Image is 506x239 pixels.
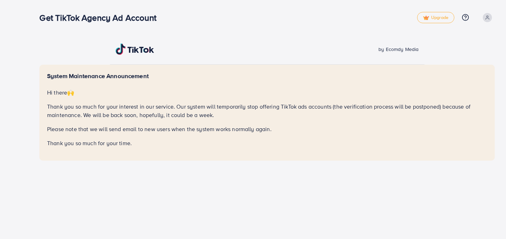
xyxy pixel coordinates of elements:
[47,72,487,80] h5: System Maintenance Announcement
[47,139,487,147] p: Thank you so much for your time.
[47,125,487,133] p: Please note that we will send email to new users when the system works normally again.
[417,12,454,23] a: tickUpgrade
[378,46,419,53] span: by Ecomdy Media
[116,44,154,55] img: TikTok
[47,88,487,97] p: Hi there
[67,89,74,96] span: 🙌
[423,15,448,20] span: Upgrade
[423,15,429,20] img: tick
[47,102,487,119] p: Thank you so much for your interest in our service. Our system will temporarily stop offering Tik...
[39,13,162,23] h3: Get TikTok Agency Ad Account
